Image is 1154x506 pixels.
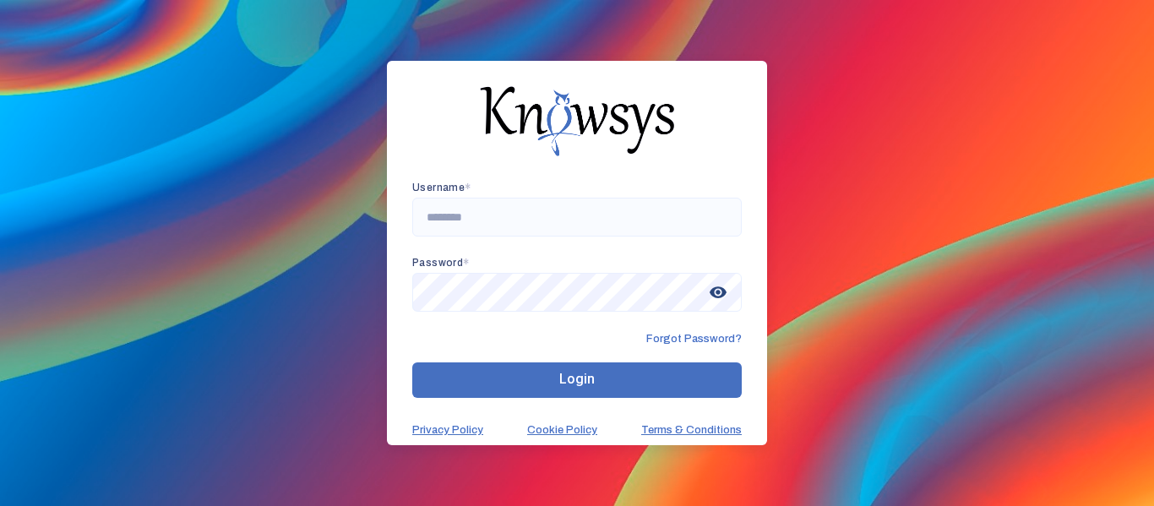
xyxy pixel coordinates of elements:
span: visibility [703,277,733,307]
a: Privacy Policy [412,423,483,437]
app-required-indication: Username [412,182,471,193]
span: Login [559,371,595,387]
button: Login [412,362,742,398]
span: Forgot Password? [646,332,742,345]
a: Cookie Policy [527,423,597,437]
app-required-indication: Password [412,257,470,269]
img: knowsys-logo.png [480,86,674,155]
a: Terms & Conditions [641,423,742,437]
